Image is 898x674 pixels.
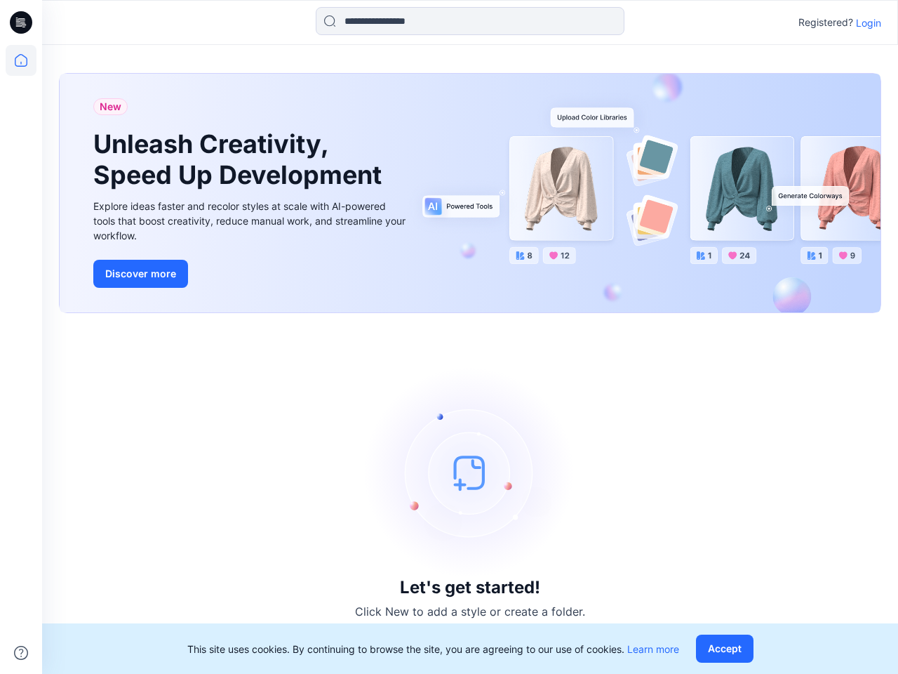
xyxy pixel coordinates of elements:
[365,367,575,578] img: empty-state-image.svg
[187,642,679,656] p: This site uses cookies. By continuing to browse the site, you are agreeing to our use of cookies.
[93,129,388,190] h1: Unleash Creativity, Speed Up Development
[400,578,540,597] h3: Let's get started!
[93,260,188,288] button: Discover more
[355,603,585,620] p: Click New to add a style or create a folder.
[93,260,409,288] a: Discover more
[798,14,853,31] p: Registered?
[856,15,881,30] p: Login
[100,98,121,115] span: New
[93,199,409,243] div: Explore ideas faster and recolor styles at scale with AI-powered tools that boost creativity, red...
[696,635,753,663] button: Accept
[627,643,679,655] a: Learn more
